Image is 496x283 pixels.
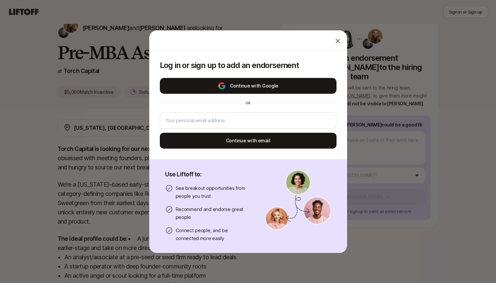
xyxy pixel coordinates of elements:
[160,133,337,149] button: Continue with email
[165,170,249,179] p: Use Liftoff to:
[265,170,331,230] img: signup-banner
[165,117,331,124] input: Your personal email address
[243,100,253,106] div: or
[176,184,249,200] p: See breakout opportunities from people you trust
[218,82,226,90] img: google-logo
[160,61,337,70] p: Log in or sign up to add an endorsement
[160,78,337,94] button: Continue with Google
[176,227,249,242] p: Connect people, and be connected more easily
[176,205,249,221] p: Recommend and endorse great people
